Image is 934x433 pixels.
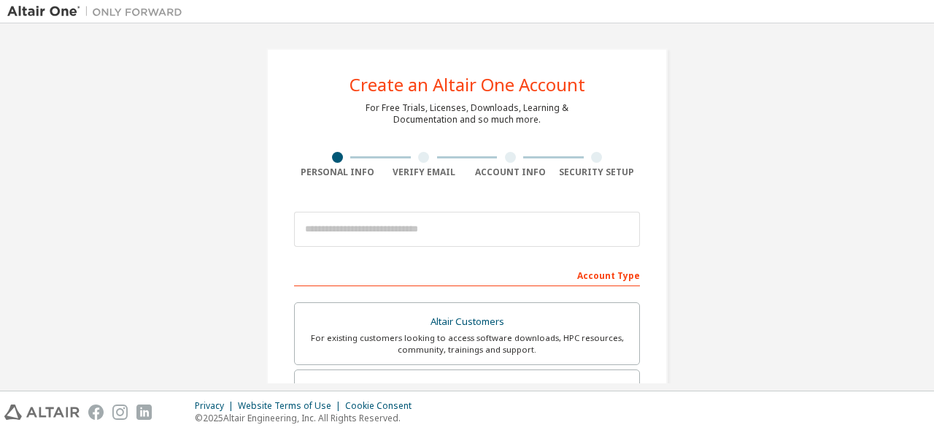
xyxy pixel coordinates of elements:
div: Website Terms of Use [238,400,345,412]
div: For existing customers looking to access software downloads, HPC resources, community, trainings ... [304,332,630,356]
div: Security Setup [554,166,641,178]
div: Account Type [294,263,640,286]
div: Personal Info [294,166,381,178]
div: Altair Customers [304,312,630,332]
img: instagram.svg [112,405,128,420]
div: Students [304,379,630,399]
div: Verify Email [381,166,468,178]
div: Account Info [467,166,554,178]
img: Altair One [7,4,190,19]
p: © 2025 Altair Engineering, Inc. All Rights Reserved. [195,412,420,424]
div: Privacy [195,400,238,412]
img: linkedin.svg [136,405,152,420]
div: For Free Trials, Licenses, Downloads, Learning & Documentation and so much more. [366,102,568,126]
div: Cookie Consent [345,400,420,412]
div: Create an Altair One Account [350,76,585,93]
img: altair_logo.svg [4,405,80,420]
img: facebook.svg [88,405,104,420]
